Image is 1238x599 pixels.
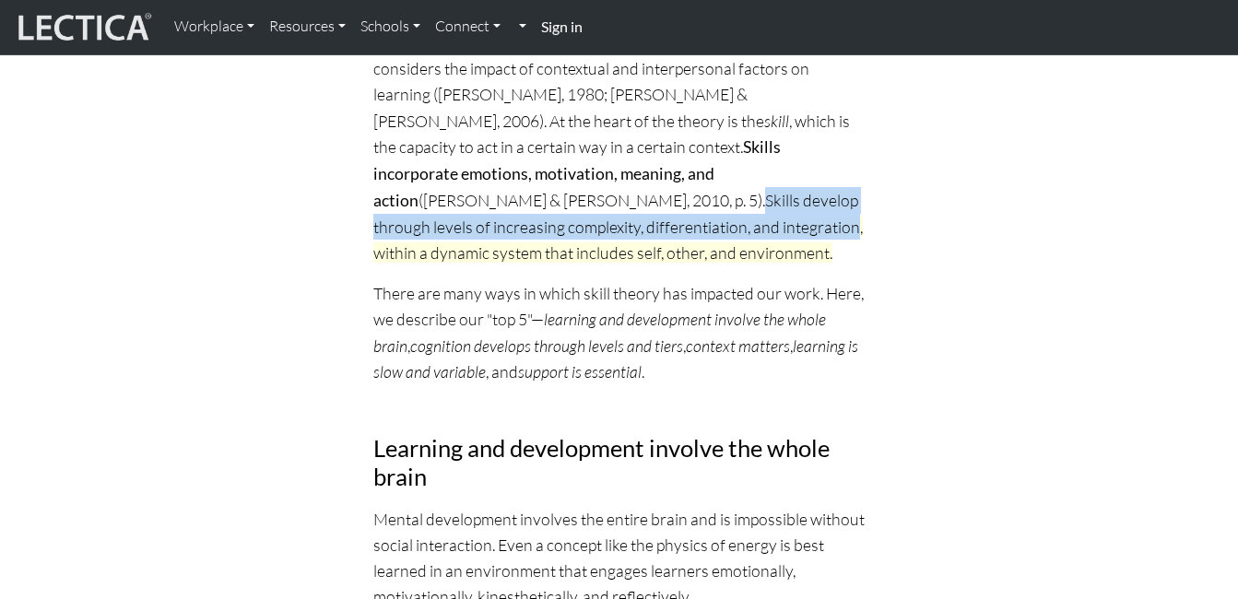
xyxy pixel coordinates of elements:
i: support is essential [518,361,642,382]
i: context matters [686,335,790,356]
strong: Sign in [541,18,583,35]
p: There are many ways in which skill theory has impacted our work. Here, we describe our "top 5"— ,... [373,280,866,384]
i: learning and development involve the whole brain [373,309,826,355]
i: skill [764,111,789,131]
a: Schools [353,7,428,46]
a: Workplace [167,7,262,46]
h3: Learning and development involve the whole brain [373,434,866,490]
a: Resources [262,7,353,46]
i: learning is slow and variable [373,335,858,382]
img: lecticalive [14,10,152,45]
strong: Skills incorporate emotions, motivation, meaning, and action [373,137,781,210]
a: Sign in [534,7,590,47]
span: Skills develop through levels of increasing complexity, differentiation, and integration, within ... [373,190,863,263]
a: Connect [428,7,508,46]
i: cognition develops through levels and tiers [410,335,683,356]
